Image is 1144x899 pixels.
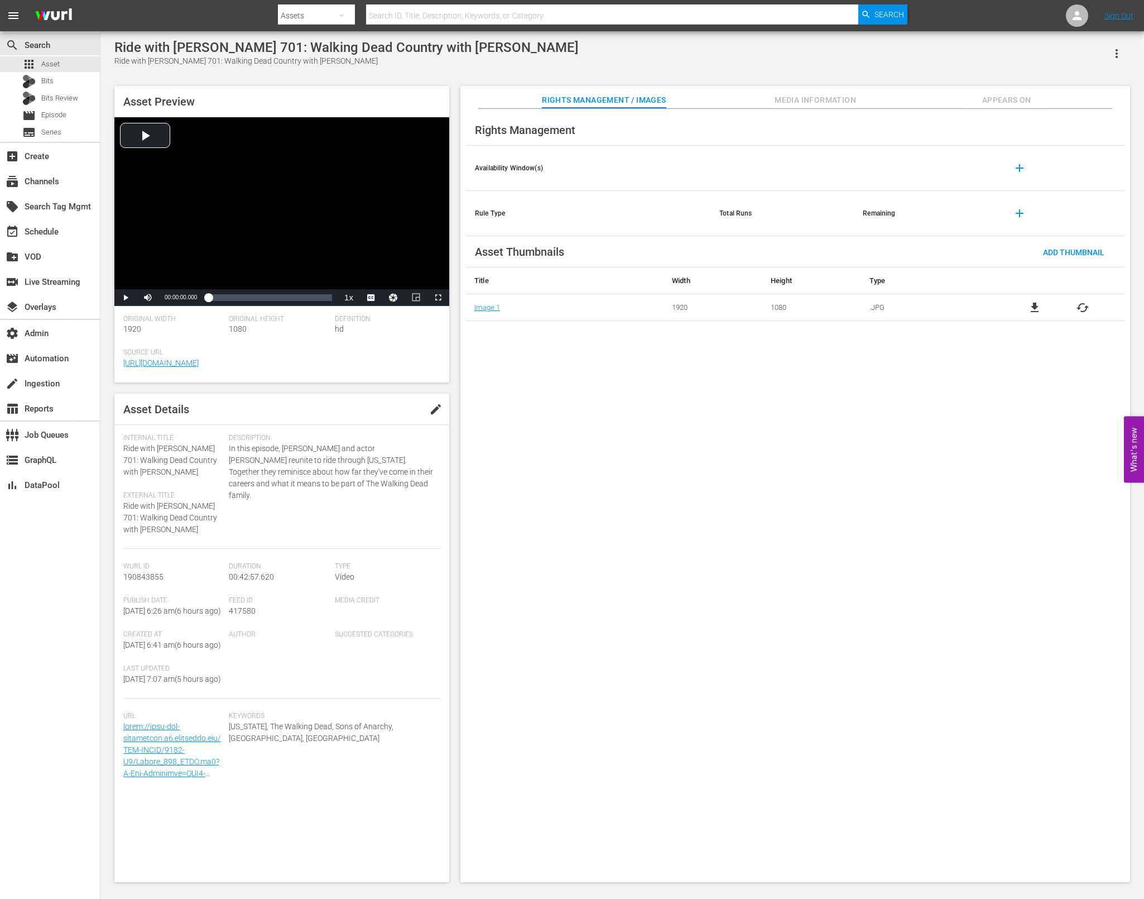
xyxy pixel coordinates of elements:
button: add [1006,200,1033,227]
span: Source Url [123,348,435,357]
span: Original Height [229,315,329,324]
span: Feed ID [229,596,329,605]
th: Availability Window(s) [466,146,710,191]
span: In this episode, [PERSON_NAME] and actor [PERSON_NAME] reunite to ride through [US_STATE]. Togeth... [229,443,435,501]
span: Media Credit [335,596,435,605]
span: add [1013,161,1026,175]
span: [DATE] 6:26 am ( 6 hours ago ) [123,606,221,615]
span: Wurl Id [123,562,223,571]
span: Appears On [965,93,1049,107]
span: Last Updated [123,664,223,673]
span: [DATE] 6:41 am ( 6 hours ago ) [123,640,221,649]
div: Bits [22,75,36,88]
span: Keywords [229,712,435,721]
button: add [1006,155,1033,181]
span: Definition [335,315,435,324]
span: hd [335,324,344,333]
img: ans4CAIJ8jUAAAAAAAAAAAAAAAAAAAAAAAAgQb4GAAAAAAAAAAAAAAAAAAAAAAAAJMjXAAAAAAAAAAAAAAAAAAAAAAAAgAT5G... [27,3,80,29]
span: Admin [6,327,19,340]
th: Height [762,267,861,294]
button: Add Thumbnail [1034,242,1113,262]
th: Remaining [854,191,997,236]
span: Asset Thumbnails [475,245,564,259]
span: Schedule [6,225,19,238]
span: Asset [22,58,36,71]
button: Fullscreen [427,289,449,306]
a: Image 1 [474,303,500,312]
span: Create [6,150,19,163]
span: External Title: [123,491,223,500]
span: Job Queues [6,428,19,442]
span: VOD [6,250,19,264]
button: cached [1076,301,1089,314]
span: Add Thumbnail [1034,248,1113,257]
th: Title [466,267,664,294]
span: edit [429,403,443,416]
span: Search Tag Mgmt [6,200,19,213]
span: 1920 [123,324,141,333]
span: Publish Date [123,596,223,605]
span: Channels [6,175,19,188]
th: Type [861,267,993,294]
div: Video Player [114,117,449,306]
span: 190843855 [123,572,164,581]
td: .JPG [861,294,993,321]
span: Rights Management / Images [542,93,666,107]
td: 1080 [762,294,861,321]
span: 1080 [229,324,247,333]
a: [URL][DOMAIN_NAME] [123,358,199,367]
span: Live Streaming [6,275,19,289]
button: Mute [137,289,159,306]
span: Ingestion [6,377,19,390]
span: Url [123,712,223,721]
span: Asset Preview [123,95,195,108]
span: Episode [41,109,66,121]
button: Picture-in-Picture [405,289,427,306]
span: Media Information [773,93,857,107]
span: Asset Details [123,403,189,416]
button: Play [114,289,137,306]
span: Author [229,630,329,639]
span: Video [335,572,354,581]
span: Created At [123,630,223,639]
span: Bits Review [41,93,78,104]
div: Bits Review [22,92,36,105]
span: Description: [229,434,435,443]
div: Progress Bar [208,294,332,301]
span: Search [6,39,19,52]
td: 1920 [664,294,762,321]
th: Total Runs [710,191,854,236]
button: Playback Rate [338,289,360,306]
span: DataPool [6,479,19,492]
span: 417580 [229,606,256,615]
button: Search [858,4,907,25]
span: [DATE] 7:07 am ( 5 hours ago ) [123,675,221,683]
span: Episode [22,109,36,122]
th: Rule Type [466,191,710,236]
span: Rights Management [475,123,575,137]
span: Ride with [PERSON_NAME] 701: Walking Dead Country with [PERSON_NAME] [123,444,217,476]
div: Ride with [PERSON_NAME] 701: Walking Dead Country with [PERSON_NAME] [114,40,579,55]
button: Captions [360,289,382,306]
button: edit [422,396,449,423]
span: Overlays [6,300,19,314]
span: Search [874,4,904,25]
a: Sign Out [1104,11,1133,20]
a: file_download [1028,301,1041,314]
span: Automation [6,352,19,365]
span: Ride with [PERSON_NAME] 701: Walking Dead Country with [PERSON_NAME] [123,501,217,534]
span: add [1013,207,1026,220]
span: [US_STATE], The Walking Dead, Sons of Anarchy, [GEOGRAPHIC_DATA], [GEOGRAPHIC_DATA] [229,721,435,744]
span: Suggested Categories [335,630,435,639]
span: 00:42:57.620 [229,572,274,581]
th: Width [664,267,762,294]
span: Series [41,127,61,138]
span: GraphQL [6,453,19,467]
span: 00:00:00.000 [165,294,197,300]
span: Bits [41,75,54,87]
button: Open Feedback Widget [1124,417,1144,483]
span: menu [7,9,20,22]
span: Series [22,126,36,139]
span: Type [335,562,435,571]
